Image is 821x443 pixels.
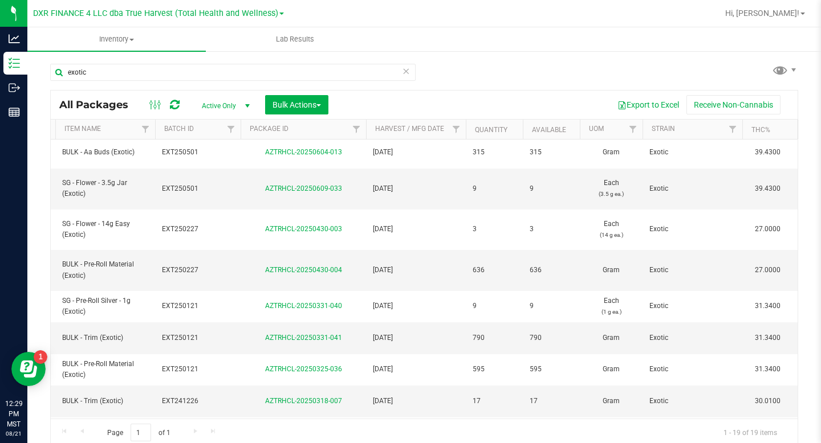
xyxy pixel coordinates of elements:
a: AZTRHCL-20250331-041 [265,334,342,342]
inline-svg: Reports [9,106,20,118]
span: Exotic [649,396,735,407]
span: BULK - Aa Buds (Exotic) [62,147,148,158]
span: 9 [530,301,573,311]
span: Exotic [649,364,735,375]
span: BULK - Trim (Exotic) [62,396,148,407]
span: Exotic [649,224,735,235]
span: 30.0100 [749,393,786,409]
span: Gram [587,333,636,343]
span: EXT250227 [162,224,234,235]
span: Gram [587,396,636,407]
span: 595 [530,364,573,375]
span: 31.3400 [749,361,786,378]
a: AZTRHCL-20250430-004 [265,266,342,274]
a: Filter [624,120,643,139]
span: 315 [473,147,516,158]
p: (1 g ea.) [587,306,636,317]
a: Filter [136,120,155,139]
span: 790 [530,333,573,343]
span: 3 [530,224,573,235]
span: Gram [587,364,636,375]
span: EXT250227 [162,265,234,276]
span: SG - Flower - 14g Easy (Exotic) [62,219,148,240]
button: Bulk Actions [265,95,328,114]
span: Each [587,178,636,199]
a: UOM [589,125,604,133]
span: 39.4300 [749,144,786,161]
span: Hi, [PERSON_NAME]! [725,9,799,18]
span: [DATE] [373,396,459,407]
span: [DATE] [373,333,459,343]
span: 1 - 19 of 19 items [714,424,786,441]
a: Package ID [250,125,288,133]
span: All Packages [59,99,140,111]
span: [DATE] [373,224,459,235]
span: SG - Flower - 3.5g Jar (Exotic) [62,178,148,199]
span: 9 [473,301,516,311]
iframe: Resource center unread badge [34,350,47,364]
span: Exotic [649,333,735,343]
span: 315 [530,147,573,158]
span: BULK - Trim (Exotic) [62,333,148,343]
span: 17 [530,396,573,407]
a: THC% [751,126,770,134]
span: [DATE] [373,301,459,311]
a: AZTRHCL-20250604-013 [265,148,342,156]
span: BULK - Pre-Roll Material (Exotic) [62,359,148,380]
span: 9 [473,183,516,194]
span: Each [587,296,636,317]
span: 9 [530,183,573,194]
a: AZTRHCL-20250609-033 [265,184,342,192]
input: 1 [131,424,151,441]
span: EXT250121 [162,333,234,343]
span: Clear [402,64,410,79]
span: Exotic [649,265,735,276]
a: Filter [347,120,366,139]
button: Export to Excel [610,95,686,114]
span: 27.0000 [749,262,786,278]
span: Page of 1 [97,424,180,441]
span: DXR FINANCE 4 LLC dba True Harvest (Total Health and Wellness) [33,9,278,18]
a: Filter [222,120,241,139]
inline-svg: Inventory [9,58,20,69]
a: Batch ID [164,125,194,133]
span: 636 [530,265,573,276]
span: Gram [587,147,636,158]
inline-svg: Analytics [9,33,20,44]
a: Quantity [475,126,507,134]
span: 31.3400 [749,330,786,346]
span: 27.0000 [749,221,786,237]
a: AZTRHCL-20250318-007 [265,397,342,405]
span: BULK - Pre-Roll Material (Exotic) [62,259,148,281]
span: [DATE] [373,147,459,158]
input: Search Package ID, Item Name, SKU, Lot or Part Number... [50,64,416,81]
span: Inventory [27,34,206,44]
a: Lab Results [206,27,384,51]
span: 31.3400 [749,298,786,314]
span: Bulk Actions [273,100,321,109]
a: Filter [447,120,466,139]
p: 12:29 PM MST [5,399,22,429]
a: Strain [652,125,675,133]
span: EXT250501 [162,147,234,158]
span: [DATE] [373,364,459,375]
p: (3.5 g ea.) [587,188,636,199]
a: AZTRHCL-20250325-036 [265,365,342,373]
a: Harvest / Mfg Date [375,125,444,133]
span: SG - Pre-Roll Silver - 1g (Exotic) [62,296,148,317]
a: Inventory [27,27,206,51]
span: EXT250501 [162,183,234,194]
span: 636 [473,265,516,276]
span: Gram [587,265,636,276]
inline-svg: Outbound [9,82,20,93]
a: AZTRHCL-20250331-040 [265,302,342,310]
button: Receive Non-Cannabis [686,95,781,114]
span: Exotic [649,183,735,194]
span: EXT250121 [162,364,234,375]
span: EXT241226 [162,396,234,407]
span: Lab Results [261,34,330,44]
a: Filter [724,120,742,139]
p: 08/21 [5,429,22,438]
a: AZTRHCL-20250430-003 [265,225,342,233]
